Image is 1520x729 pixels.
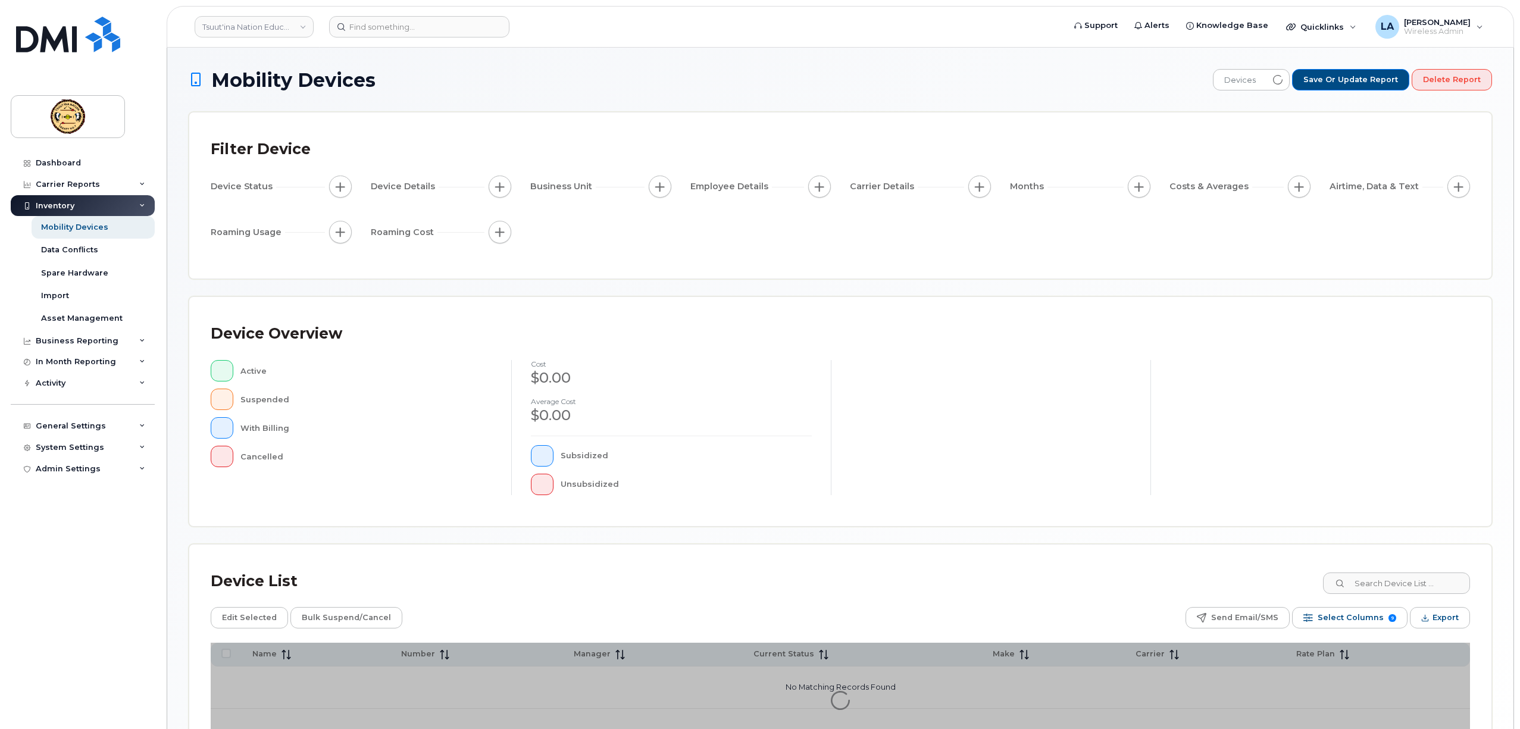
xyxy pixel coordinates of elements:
div: Unsubsidized [561,474,812,495]
div: Suspended [240,389,493,410]
button: Bulk Suspend/Cancel [290,607,402,628]
h4: Average cost [531,398,812,405]
span: Employee Details [690,180,772,193]
div: Filter Device [211,134,311,165]
span: Roaming Usage [211,226,285,239]
button: Delete Report [1412,69,1492,90]
span: Delete Report [1423,74,1481,85]
span: Costs & Averages [1169,180,1252,193]
button: Export [1410,607,1470,628]
input: Search Device List ... [1323,572,1470,594]
span: Carrier Details [850,180,918,193]
div: With Billing [240,417,493,439]
div: Device Overview [211,318,342,349]
div: $0.00 [531,368,812,388]
span: Business Unit [530,180,596,193]
span: Months [1010,180,1047,193]
button: Edit Selected [211,607,288,628]
div: $0.00 [531,405,812,425]
div: Cancelled [240,446,493,467]
span: Send Email/SMS [1211,609,1278,627]
button: Send Email/SMS [1186,607,1290,628]
span: Save or Update Report [1303,74,1398,85]
button: Select Columns 9 [1292,607,1408,628]
div: Device List [211,566,298,597]
div: Subsidized [561,445,812,467]
span: Export [1433,609,1459,627]
button: Save or Update Report [1292,69,1409,90]
span: Device Status [211,180,276,193]
span: Bulk Suspend/Cancel [302,609,391,627]
div: Active [240,360,493,381]
span: Mobility Devices [211,70,376,90]
span: Airtime, Data & Text [1330,180,1422,193]
span: Roaming Cost [371,226,437,239]
span: 9 [1388,614,1396,622]
span: Edit Selected [222,609,277,627]
span: Device Details [371,180,439,193]
h4: cost [531,360,812,368]
span: Devices [1214,70,1266,91]
span: Select Columns [1318,609,1384,627]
